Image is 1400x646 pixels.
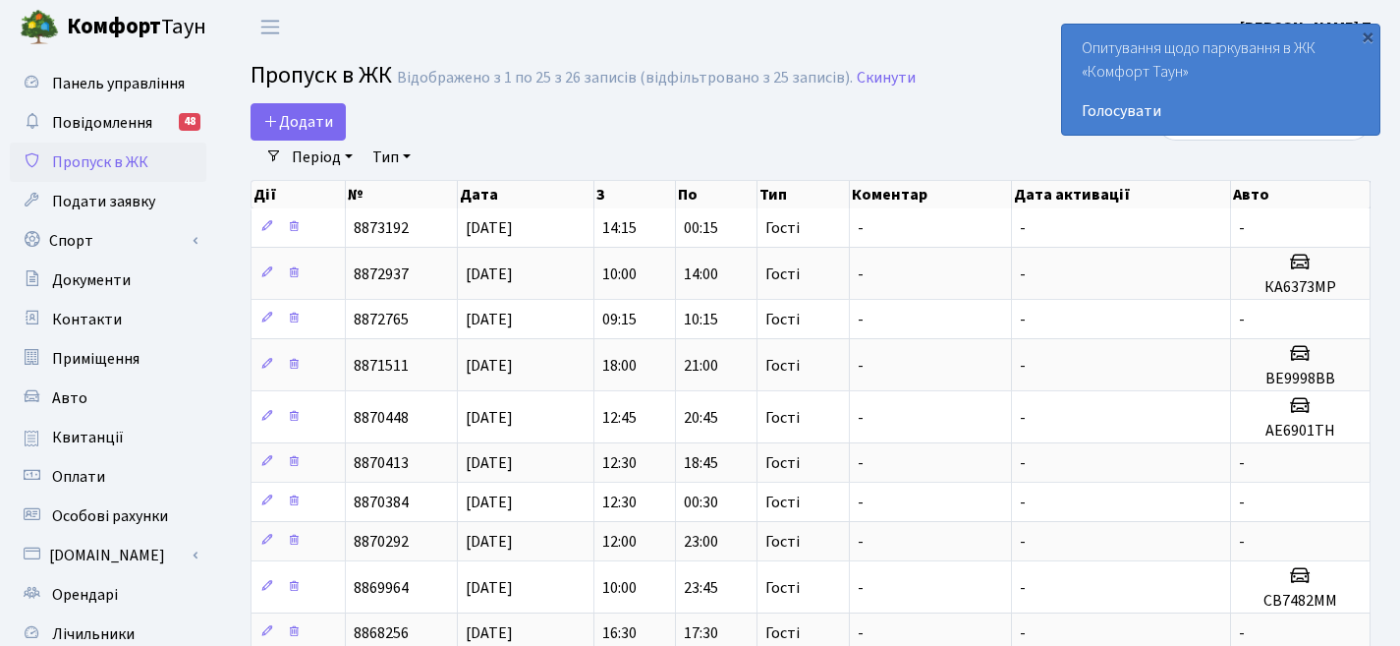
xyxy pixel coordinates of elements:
span: Пропуск в ЖК [251,58,392,92]
span: 21:00 [684,355,718,377]
span: - [1020,622,1026,644]
span: - [858,452,864,474]
span: 12:30 [602,452,637,474]
a: Оплати [10,457,206,497]
span: - [1020,407,1026,429]
span: - [858,407,864,429]
span: 10:00 [602,264,637,285]
span: - [1020,309,1026,330]
a: Приміщення [10,339,206,379]
div: Відображено з 1 по 25 з 26 записів (відфільтровано з 25 записів). [397,69,853,88]
span: 8870384 [354,492,409,513]
span: Документи [52,269,131,291]
img: logo.png [20,8,59,47]
span: 8870292 [354,531,409,553]
span: 8872937 [354,264,409,285]
span: Лічильники [52,623,135,645]
h5: СВ7482ММ [1239,592,1362,611]
span: [DATE] [466,577,513,599]
th: Дата [458,181,594,208]
span: Гості [765,580,800,596]
a: Квитанції [10,418,206,457]
h5: ВЕ9998ВВ [1239,370,1362,388]
span: - [858,264,864,285]
span: 8873192 [354,217,409,239]
h5: АЕ6901ТН [1239,422,1362,440]
span: [DATE] [466,622,513,644]
a: Особові рахунки [10,497,206,536]
span: Гості [765,534,800,550]
span: 8869964 [354,577,409,599]
span: [DATE] [466,407,513,429]
a: Додати [251,103,346,141]
span: 14:15 [602,217,637,239]
span: - [1239,622,1245,644]
a: Період [284,141,361,174]
span: [DATE] [466,355,513,377]
span: Авто [52,387,87,409]
span: [DATE] [466,492,513,513]
span: 23:00 [684,531,718,553]
span: Гості [765,410,800,426]
a: Тип [364,141,419,174]
b: Комфорт [67,11,161,42]
button: Переключити навігацію [246,11,295,43]
span: - [1239,492,1245,513]
div: Опитування щодо паркування в ЖК «Комфорт Таун» [1062,25,1379,135]
span: - [858,577,864,599]
span: Пропуск в ЖК [52,151,148,173]
a: Скинути [857,69,916,88]
span: Таун [67,11,206,44]
span: 12:00 [602,531,637,553]
span: - [1239,531,1245,553]
b: [PERSON_NAME] П. [1240,17,1376,38]
span: Панель управління [52,73,185,94]
span: [DATE] [466,264,513,285]
span: - [1020,577,1026,599]
span: 00:15 [684,217,718,239]
a: Контакти [10,300,206,339]
span: Гості [765,220,800,236]
span: Квитанції [52,427,124,448]
span: - [1020,531,1026,553]
span: 8868256 [354,622,409,644]
th: Авто [1231,181,1371,208]
span: 14:00 [684,264,718,285]
span: 10:15 [684,309,718,330]
th: По [676,181,757,208]
span: - [1020,452,1026,474]
span: [DATE] [466,452,513,474]
span: - [858,355,864,377]
span: Контакти [52,309,122,330]
span: 17:30 [684,622,718,644]
a: Документи [10,261,206,300]
span: Особові рахунки [52,505,168,527]
span: [DATE] [466,217,513,239]
div: 48 [179,113,200,131]
span: - [858,217,864,239]
span: - [1020,217,1026,239]
th: Коментар [850,181,1012,208]
span: 23:45 [684,577,718,599]
span: 20:45 [684,407,718,429]
span: Гості [765,455,800,471]
span: - [858,622,864,644]
span: [DATE] [466,309,513,330]
span: 12:45 [602,407,637,429]
div: × [1358,27,1377,46]
span: 8870413 [354,452,409,474]
span: - [1239,452,1245,474]
span: 18:45 [684,452,718,474]
span: Оплати [52,466,105,488]
th: № [346,181,458,208]
span: 8870448 [354,407,409,429]
span: Гості [765,358,800,374]
span: - [858,531,864,553]
span: 8872765 [354,309,409,330]
h5: КА6373МР [1239,278,1362,297]
span: Гості [765,266,800,282]
span: Повідомлення [52,112,152,134]
span: - [1020,264,1026,285]
span: - [1020,492,1026,513]
a: [DOMAIN_NAME] [10,536,206,575]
